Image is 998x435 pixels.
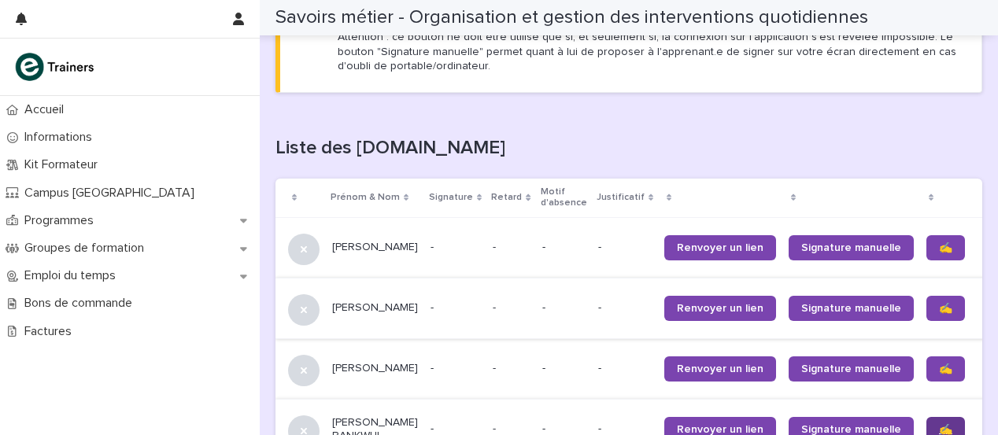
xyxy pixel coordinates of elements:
[801,242,901,253] font: Signature manuelle
[677,303,763,314] font: Renvoyer un lien
[598,363,601,374] font: -
[431,302,434,313] font: -
[493,302,496,313] font: -
[789,235,914,260] a: Signature manuelle
[24,269,116,282] font: Emploi du temps
[664,296,776,321] a: Renvoyer un lien
[493,423,496,434] font: -
[677,363,763,374] font: Renvoyer un lien
[275,8,868,27] font: Savoirs métier - Organisation et gestion des interventions quotidiennes
[664,235,776,260] a: Renvoyer un lien
[542,363,545,374] font: -
[24,325,72,337] font: Factures
[429,193,473,202] font: Signature
[789,296,914,321] a: Signature manuelle
[332,363,418,374] font: [PERSON_NAME]
[926,356,965,382] a: ✍️
[542,241,545,253] font: -
[332,302,418,313] font: [PERSON_NAME]
[939,363,952,374] font: ✍️
[431,363,434,374] font: -
[598,241,601,253] font: -
[13,51,99,83] img: K0CqGN7SDeD6s4JG8KQk
[331,193,400,202] font: Prénom & Nom
[801,303,901,314] font: Signature manuelle
[542,423,545,434] font: -
[24,214,94,227] font: Programmes
[926,296,965,321] a: ✍️
[926,235,965,260] a: ✍️
[677,424,763,435] font: Renvoyer un lien
[493,363,496,374] font: -
[677,242,763,253] font: Renvoyer un lien
[431,241,434,253] font: -
[597,193,645,202] font: Justificatif
[338,17,956,72] font: Cliquez sur "Renvoyer un lien", l'apprenant.e recevra alors un lien direct vers le formulaire san...
[598,423,601,434] font: -
[542,302,545,313] font: -
[939,424,952,435] font: ✍️
[801,363,901,374] font: Signature manuelle
[664,356,776,382] a: Renvoyer un lien
[332,241,418,253] font: [PERSON_NAME]
[939,303,952,314] font: ✍️
[789,356,914,382] a: Signature manuelle
[24,158,98,171] font: Kit Formateur
[541,187,587,208] font: Motif d'absence
[801,424,901,435] font: Signature manuelle
[24,241,144,254] font: Groupes de formation
[939,242,952,253] font: ✍️
[24,131,92,143] font: Informations
[431,423,434,434] font: -
[493,241,496,253] font: -
[24,297,132,309] font: Bons de commande
[275,138,505,157] font: Liste des [DOMAIN_NAME]
[24,103,64,116] font: Accueil
[24,186,194,199] font: Campus [GEOGRAPHIC_DATA]
[598,302,601,313] font: -
[491,193,522,202] font: Retard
